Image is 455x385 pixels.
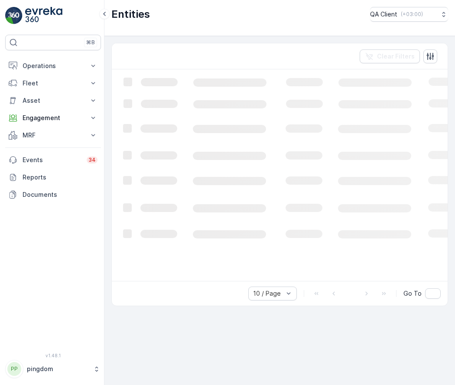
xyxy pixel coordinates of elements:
[88,157,96,163] p: 34
[5,75,101,92] button: Fleet
[27,365,89,373] p: pingdom
[5,186,101,203] a: Documents
[5,127,101,144] button: MRF
[23,131,84,140] p: MRF
[370,10,397,19] p: QA Client
[5,353,101,358] span: v 1.48.1
[403,289,422,298] span: Go To
[5,92,101,109] button: Asset
[23,114,84,122] p: Engagement
[23,190,97,199] p: Documents
[5,151,101,169] a: Events34
[23,79,84,88] p: Fleet
[25,7,62,24] img: logo_light-DOdMpM7g.png
[111,7,150,21] p: Entities
[401,11,423,18] p: ( +03:00 )
[5,57,101,75] button: Operations
[23,62,84,70] p: Operations
[5,7,23,24] img: logo
[360,49,420,63] button: Clear Filters
[377,52,415,61] p: Clear Filters
[5,109,101,127] button: Engagement
[23,156,81,164] p: Events
[5,360,101,378] button: PPpingdom
[23,96,84,105] p: Asset
[7,362,21,376] div: PP
[86,39,95,46] p: ⌘B
[5,169,101,186] a: Reports
[370,7,448,22] button: QA Client(+03:00)
[23,173,97,182] p: Reports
